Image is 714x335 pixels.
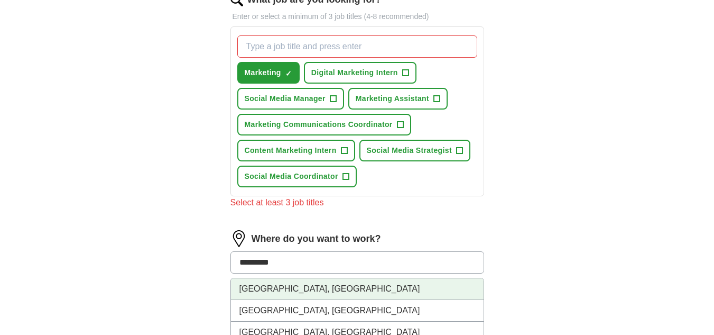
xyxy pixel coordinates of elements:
[230,196,484,209] div: Select at least 3 job titles
[348,88,448,110] button: Marketing Assistant
[245,93,326,104] span: Social Media Manager
[245,145,337,156] span: Content Marketing Intern
[367,145,452,156] span: Social Media Strategist
[231,300,484,322] li: [GEOGRAPHIC_DATA], [GEOGRAPHIC_DATA]
[237,114,411,135] button: Marketing Communications Coordinator
[237,88,344,110] button: Social Media Manager
[237,62,300,84] button: Marketing✓
[230,230,247,247] img: location.png
[237,35,477,58] input: Type a job title and press enter
[230,11,484,22] p: Enter or select a minimum of 3 job titles (4-8 recommended)
[245,67,281,78] span: Marketing
[356,93,429,104] span: Marketing Assistant
[304,62,416,84] button: Digital Marketing Intern
[359,140,470,161] button: Social Media Strategist
[237,166,357,187] button: Social Media Coordinator
[245,171,338,182] span: Social Media Coordinator
[252,232,381,246] label: Where do you want to work?
[311,67,398,78] span: Digital Marketing Intern
[245,119,393,130] span: Marketing Communications Coordinator
[237,140,355,161] button: Content Marketing Intern
[231,278,484,300] li: [GEOGRAPHIC_DATA], [GEOGRAPHIC_DATA]
[285,69,292,78] span: ✓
